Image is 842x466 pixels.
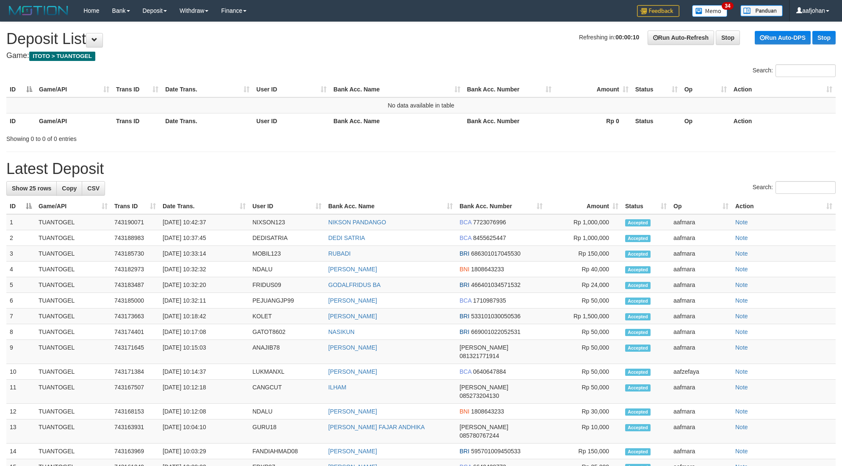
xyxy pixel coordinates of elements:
a: Run Auto-Refresh [648,30,714,45]
span: BCA [460,297,471,304]
span: Copy 1710987935 to clipboard [473,297,506,304]
span: Copy 8455625447 to clipboard [473,234,506,241]
td: 6 [6,293,35,309]
th: Bank Acc. Name: activate to sort column ascending [330,82,463,97]
span: Copy 669001022052531 to clipboard [471,328,521,335]
td: [DATE] 10:42:37 [159,214,249,230]
th: User ID: activate to sort column ascending [249,199,325,214]
td: MOBIL123 [249,246,325,262]
td: TUANTOGEL [35,246,111,262]
th: Op: activate to sort column ascending [670,199,732,214]
input: Search: [776,181,836,194]
td: TUANTOGEL [35,230,111,246]
td: ANAJIB78 [249,340,325,364]
th: Trans ID: activate to sort column ascending [111,199,159,214]
td: TUANTOGEL [35,324,111,340]
td: TUANTOGEL [35,340,111,364]
span: Copy [62,185,77,192]
span: Accepted [625,369,651,376]
td: CANGCUT [249,380,325,404]
span: [PERSON_NAME] [460,344,508,351]
td: [DATE] 10:32:11 [159,293,249,309]
td: 2 [6,230,35,246]
th: Status: activate to sort column ascending [622,199,670,214]
td: No data available in table [6,97,836,113]
th: Rp 0 [555,113,632,129]
th: Bank Acc. Number: activate to sort column ascending [456,199,546,214]
span: Accepted [625,235,651,242]
td: [DATE] 10:15:03 [159,340,249,364]
span: Show 25 rows [12,185,51,192]
td: Rp 10,000 [546,419,622,444]
span: Refreshing in: [579,34,639,41]
td: Rp 50,000 [546,293,622,309]
td: [DATE] 10:14:37 [159,364,249,380]
td: [DATE] 10:12:08 [159,404,249,419]
a: Note [735,344,748,351]
span: Accepted [625,408,651,416]
td: TUANTOGEL [35,419,111,444]
a: Stop [716,30,740,45]
a: Note [735,424,748,430]
td: 743168153 [111,404,159,419]
th: Game/API: activate to sort column ascending [36,82,113,97]
h4: Game: [6,52,836,60]
th: Date Trans.: activate to sort column ascending [159,199,249,214]
span: Copy 085780767244 to clipboard [460,432,499,439]
td: FRIDUS09 [249,277,325,293]
td: 14 [6,444,35,459]
a: CSV [82,181,105,196]
td: 9 [6,340,35,364]
td: [DATE] 10:18:42 [159,309,249,324]
label: Search: [753,181,836,194]
a: Note [735,448,748,455]
span: 34 [722,2,733,10]
td: FANDIAHMAD08 [249,444,325,459]
td: [DATE] 10:03:29 [159,444,249,459]
a: [PERSON_NAME] [328,313,377,320]
span: BRI [460,281,469,288]
td: TUANTOGEL [35,380,111,404]
span: Accepted [625,219,651,226]
span: Copy 0640647884 to clipboard [473,368,506,375]
a: Copy [56,181,82,196]
td: Rp 50,000 [546,324,622,340]
td: Rp 1,000,000 [546,230,622,246]
span: BCA [460,219,471,226]
a: ILHAM [328,384,346,391]
a: Note [735,219,748,226]
th: User ID: activate to sort column ascending [253,82,330,97]
a: NASIKUN [328,328,355,335]
span: [PERSON_NAME] [460,384,508,391]
td: Rp 150,000 [546,444,622,459]
a: Note [735,297,748,304]
td: [DATE] 10:37:45 [159,230,249,246]
span: Accepted [625,345,651,352]
td: Rp 50,000 [546,380,622,404]
th: Date Trans. [162,113,253,129]
span: Accepted [625,251,651,258]
input: Search: [776,64,836,77]
h1: Latest Deposit [6,160,836,177]
td: 743173663 [111,309,159,324]
th: Status [632,113,681,129]
th: Bank Acc. Number: activate to sort column ascending [464,82,555,97]
a: Note [735,266,748,273]
a: [PERSON_NAME] [328,297,377,304]
th: Op [681,113,730,129]
td: aafzefaya [670,364,732,380]
td: 743174401 [111,324,159,340]
span: BRI [460,250,469,257]
td: Rp 30,000 [546,404,622,419]
a: [PERSON_NAME] FAJAR ANDHIKA [328,424,425,430]
td: 8 [6,324,35,340]
a: NIKSON PANDANGO [328,219,386,226]
td: 743188983 [111,230,159,246]
span: Accepted [625,282,651,289]
a: Note [735,281,748,288]
td: aafmara [670,404,732,419]
span: Accepted [625,329,651,336]
td: 743171645 [111,340,159,364]
th: Op: activate to sort column ascending [681,82,730,97]
span: Accepted [625,313,651,320]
